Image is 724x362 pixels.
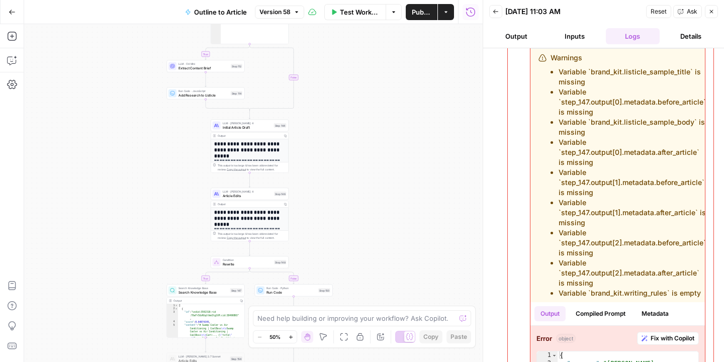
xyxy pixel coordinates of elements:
g: Edge from step_110 to step_110-conditional-end [250,44,294,111]
div: Warnings [551,53,706,298]
div: Output [218,134,281,138]
span: Article Edits [223,193,273,198]
div: 4 [167,320,178,324]
li: Variable `brand_kit.listicle_sample_title` is missing [559,67,706,87]
g: Edge from step_112 to step_114 [205,72,207,87]
button: Publish [406,4,437,20]
div: Output [173,299,237,303]
button: Test Workflow [324,4,386,20]
li: Variable `step_147.output[0].metadata.after_article` is missing [559,137,706,167]
span: Outline to Article [194,7,247,17]
g: Edge from step_110-conditional-end to step_144 [249,110,250,119]
div: 1 [537,351,558,359]
span: LLM · [PERSON_NAME] 4 [223,121,272,125]
span: LLM · [PERSON_NAME] 4 [223,190,273,194]
div: Run Code · JavaScriptAdd Research to ListicleStep 114 [167,87,245,100]
li: Variable `brand_kit.listicle_sample_body` is missing [559,117,706,137]
g: Edge from step_114 to step_110-conditional-end [206,100,250,111]
div: Step 114 [231,91,243,96]
button: Metadata [636,306,675,321]
div: This output is too large & has been abbreviated for review. to view the full content. [218,232,287,240]
div: Step 150 [318,288,330,293]
div: Step 144 [274,123,287,128]
g: Edge from step_110 to step_112 [205,44,250,60]
span: Publish [412,7,431,17]
span: Reset [651,7,667,16]
span: Search Knowledge Base [178,286,228,290]
li: Variable `step_147.output[1].metadata.after_article` is missing [559,198,706,228]
button: Inputs [548,28,602,44]
span: 50% [269,333,281,341]
span: Toggle code folding, rows 1 through 59 [175,304,178,308]
button: Output [534,306,566,321]
span: Search Knowledge Base [178,290,228,295]
span: Toggle code folding, rows 1 through 4 [552,351,557,359]
span: Rewrite [223,261,273,266]
div: Step 154 [230,356,243,361]
button: Compiled Prompt [570,306,631,321]
div: Step 112 [231,64,242,68]
span: Condition [223,258,273,262]
div: ConditionRewriteStep 148 [211,256,289,268]
span: LLM · O4 Mini [178,62,229,66]
button: Outline to Article [179,4,253,20]
button: Details [664,28,718,44]
g: Edge from step_148 to step_147 [205,268,250,284]
div: Step 146 [274,192,287,196]
li: Variable `brand_kit.writing_rules` is empty [559,288,706,298]
strong: Error [536,333,552,343]
span: Test Workflow [340,7,380,17]
span: Version 58 [259,8,291,17]
div: Step 147 [230,288,243,293]
button: Fix with Copilot [637,332,699,345]
div: Run Code · PythonRun CodeStep 150 [255,285,333,297]
g: Edge from step_146 to step_148 [249,241,250,256]
span: Run Code · Python [266,286,316,290]
span: Run Code [266,290,316,295]
span: Copy the output [227,236,246,239]
button: Copy [419,330,442,343]
span: Toggle code folding, rows 2 through 20 [175,307,178,311]
button: Logs [606,28,660,44]
div: 3 [167,311,178,321]
span: Copy the output [227,168,246,171]
li: Variable `step_147.output[0].metadata.before_article` is missing [559,87,706,117]
button: Output [489,28,544,44]
button: Version 58 [255,6,304,19]
li: Variable `step_147.output[1].metadata.before_article` is missing [559,167,706,198]
g: Edge from step_147 to step_154 [205,338,207,352]
button: Paste [446,330,471,343]
span: Paste [450,332,467,341]
span: Fix with Copilot [651,334,694,343]
button: Ask [673,5,702,18]
span: Run Code · JavaScript [178,89,229,93]
span: Initial Article Draft [223,125,272,130]
span: Add Research to Listicle [178,93,229,98]
li: Variable `step_147.output[2].metadata.before_article` is missing [559,228,706,258]
g: Edge from step_144 to step_146 [249,173,250,188]
div: LLM · O4 MiniExtract Content BriefStep 112 [167,60,245,72]
span: Copy [423,332,438,341]
button: Reset [646,5,671,18]
g: Edge from step_148 to step_150 [250,268,295,284]
span: LLM · [PERSON_NAME] 3.7 Sonnet [178,354,228,358]
div: Search Knowledge BaseSearch Knowledge BaseStep 147Output[ { "id":"vsdid:3592318:rid :T0aFr5UzRGqt... [167,285,245,338]
div: Step 148 [274,260,287,264]
div: Output [218,202,281,206]
span: Extract Content Brief [178,65,229,70]
span: Ask [687,7,697,16]
div: 1 [167,304,178,308]
span: object [556,334,576,343]
div: 2 [167,307,178,311]
li: Variable `step_147.output[2].metadata.after_article` is missing [559,258,706,288]
div: This output is too large & has been abbreviated for review. to view the full content. [218,163,287,171]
